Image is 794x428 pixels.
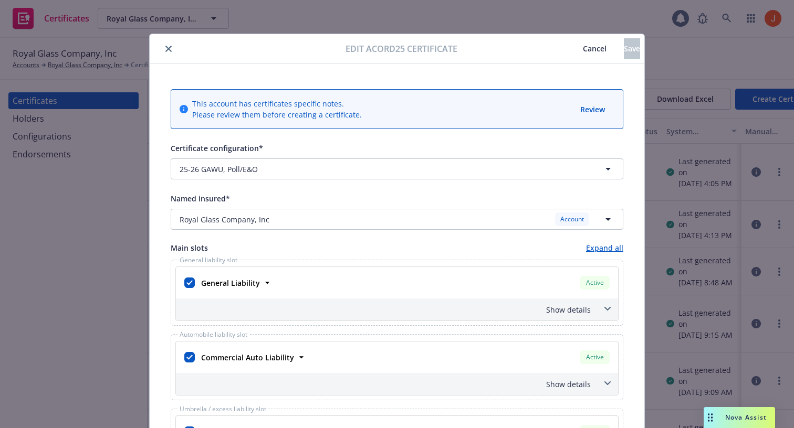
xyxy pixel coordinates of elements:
strong: Commercial Auto Liability [201,352,294,362]
div: Show details [176,298,618,320]
span: Royal Glass Company, Inc [180,214,269,225]
div: Show details [176,373,618,395]
a: Expand all [586,242,623,253]
div: Please review them before creating a certificate. [192,109,362,120]
button: Royal Glass Company, IncAccount [171,209,623,230]
span: Cancel [583,44,607,53]
span: Named insured* [171,194,230,204]
span: Automobile liability slot [177,331,249,338]
div: Show details [178,304,591,315]
span: Nova Assist [725,413,767,422]
span: Umbrella / excess liability slot [177,406,268,412]
strong: General Liability [201,278,260,288]
div: This account has certificates specific notes. [192,98,362,109]
button: Nova Assist [704,407,775,428]
span: 25-26 GAWU, Poll/E&O [180,164,258,175]
span: Certificate configuration* [171,143,263,153]
button: Cancel [566,38,624,59]
span: Review [580,104,605,114]
span: Active [584,352,605,362]
button: close [162,42,175,55]
span: Main slots [171,242,208,253]
span: Edit Acord25 certificate [346,42,457,55]
span: Save [624,44,640,53]
span: General liability slot [177,257,239,263]
button: 25-26 GAWU, Poll/E&O [171,158,623,179]
div: Show details [178,379,591,390]
button: Save [624,38,640,59]
span: Active [584,278,605,287]
div: Account [555,212,589,226]
button: Review [579,103,606,116]
div: Drag to move [704,407,717,428]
